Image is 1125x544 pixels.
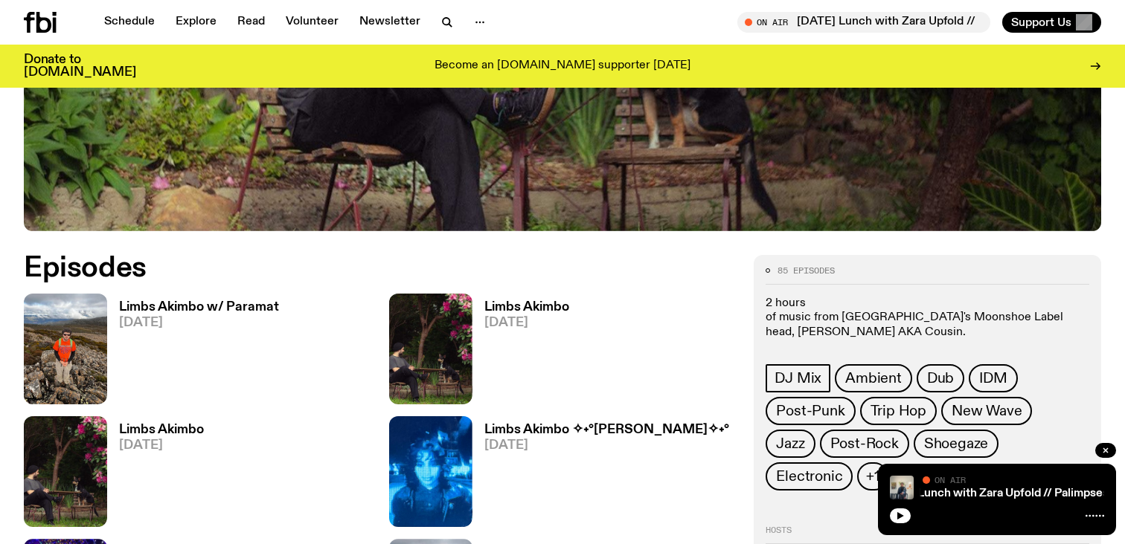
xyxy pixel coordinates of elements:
[775,370,821,386] span: DJ Mix
[107,424,204,527] a: Limbs Akimbo[DATE]
[766,526,1089,544] h2: Hosts
[737,12,990,33] button: On Air[DATE] Lunch with Zara Upfold // Palimpsests
[484,301,569,314] h3: Limbs Akimbo
[845,370,902,386] span: Ambient
[830,435,899,452] span: Post-Rock
[927,370,954,386] span: Dub
[776,435,804,452] span: Jazz
[1002,12,1101,33] button: Support Us
[917,364,964,392] a: Dub
[776,403,844,419] span: Post-Punk
[107,301,279,404] a: Limbs Akimbo w/ Paramat[DATE]
[860,397,937,425] a: Trip Hop
[24,54,136,79] h3: Donate to [DOMAIN_NAME]
[389,294,472,404] img: Jackson sits at an outdoor table, legs crossed and gazing at a black and brown dog also sitting a...
[890,476,914,499] img: Tash Brobyn at their exhibition, Palimpsests at Goodspace Gallery
[472,301,569,404] a: Limbs Akimbo[DATE]
[778,267,835,275] span: 85 episodes
[472,424,729,527] a: Limbs Akimbo ✧˖°[PERSON_NAME]✧˖°[DATE]
[766,297,1089,340] p: 2 hours of music from [GEOGRAPHIC_DATA]'s Moonshoe Label head, [PERSON_NAME] AKA Cousin.
[24,416,107,527] img: Jackson sits at an outdoor table, legs crossed and gazing at a black and brown dog also sitting a...
[277,12,347,33] a: Volunteer
[766,397,855,425] a: Post-Punk
[350,12,429,33] a: Newsletter
[924,435,988,452] span: Shoegaze
[484,424,729,436] h3: Limbs Akimbo ✧˖°[PERSON_NAME]✧˖°
[119,424,204,436] h3: Limbs Akimbo
[484,439,729,452] span: [DATE]
[435,59,690,73] p: Become an [DOMAIN_NAME] supporter [DATE]
[119,301,279,314] h3: Limbs Akimbo w/ Paramat
[876,488,1119,499] a: [DATE] Lunch with Zara Upfold // Palimpsests
[776,468,842,485] span: Electronic
[167,12,225,33] a: Explore
[935,475,966,485] span: On Air
[969,364,1017,392] a: IDM
[766,430,815,458] a: Jazz
[914,430,999,458] a: Shoegaze
[952,403,1022,419] span: New Wave
[871,403,926,419] span: Trip Hop
[866,468,879,485] span: +1
[119,317,279,329] span: [DATE]
[24,255,736,282] h2: Episodes
[228,12,274,33] a: Read
[119,439,204,452] span: [DATE]
[766,462,853,490] a: Electronic
[857,462,888,490] button: +1
[484,317,569,329] span: [DATE]
[820,430,909,458] a: Post-Rock
[1011,16,1071,29] span: Support Us
[941,397,1032,425] a: New Wave
[835,364,912,392] a: Ambient
[766,364,830,392] a: DJ Mix
[95,12,164,33] a: Schedule
[979,370,1007,386] span: IDM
